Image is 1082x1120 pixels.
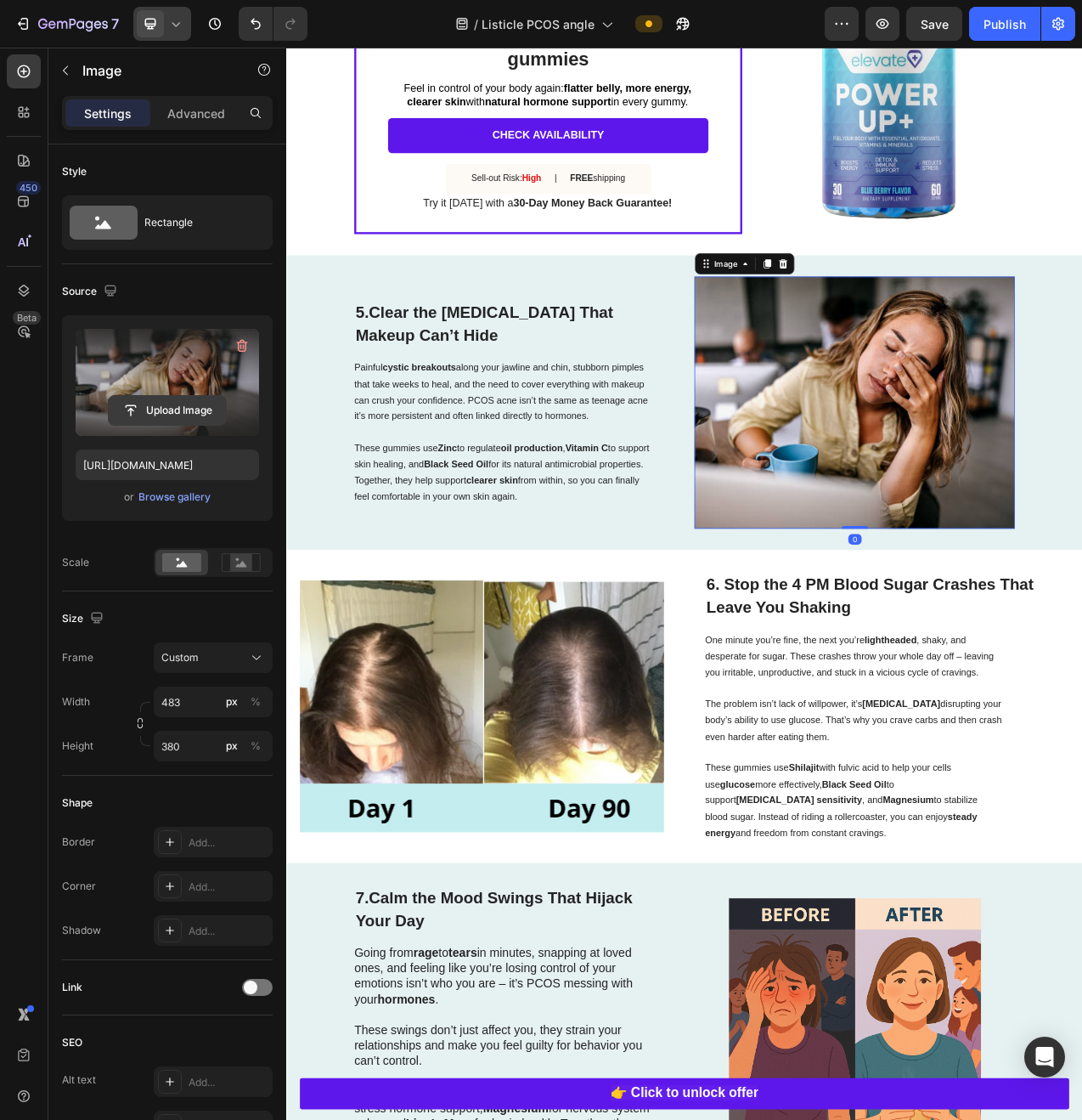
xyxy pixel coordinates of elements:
div: Add... [189,835,268,851]
div: Size [62,608,107,631]
div: Undo/Redo [239,7,307,41]
input: https://example.com/image.jpg [76,450,259,480]
strong: FREE [363,161,392,173]
div: Style [62,164,87,179]
div: 0 [719,623,736,636]
span: Painful along your jawline and chin, stubborn pimples that take weeks to heal, and the need to co... [87,403,463,478]
div: SEO [62,1035,82,1050]
span: 5. [88,327,418,380]
strong: Clear the [MEDICAL_DATA] That Makeup Can’t Hide [88,327,418,380]
span: Try it [DATE] with a [175,191,493,206]
button: px [245,736,266,756]
div: px [226,738,238,754]
strong: [MEDICAL_DATA] [737,834,837,847]
button: % [222,692,242,712]
p: Advanced [167,105,225,122]
div: Browse gallery [138,489,211,505]
div: Image [544,269,580,285]
span: Custom [161,650,199,665]
button: Publish [969,7,1040,41]
label: Height [62,738,93,754]
button: % [222,736,242,756]
button: px [245,692,266,712]
div: Shadow [62,923,101,938]
span: One minute you’re fine, the next you’re , shaky, and desperate for sugar. These crashes throw you... [536,751,905,806]
span: These gummies use to regulate , to support skin healing, and for its natural antimicrobial proper... [87,506,465,581]
strong: Magnesium [764,957,829,970]
p: | [343,161,346,175]
strong: [MEDICAL_DATA] sensitivity [576,957,737,970]
div: Corner [62,879,96,894]
img: gempages_555985741612581940-7b15a8f7-fa66-4d72-b100-b6abb421d21f.jpg [522,293,933,616]
strong: clearer skin [230,547,296,561]
div: % [251,694,261,710]
div: 450 [16,181,41,195]
label: Frame [62,650,93,665]
button: Save [906,7,962,41]
div: Shape [62,795,93,811]
span: These gummies use with fulvic acid to help your cells use more effectively, to support , and to s... [536,915,885,1012]
input: px% [154,731,273,761]
img: gempages_555985741612581940-105d0b40-5a48-4a5e-8223-faff70894963.png [17,682,483,1005]
span: or [124,487,134,507]
div: px [226,694,238,710]
strong: oil production [274,506,353,519]
span: Save [921,17,949,31]
div: Border [62,834,95,850]
button: Custom [154,642,273,673]
strong: 30-Day Money Back Guarantee! [290,191,493,206]
div: % [251,738,261,754]
div: Scale [62,555,89,570]
div: Link [62,980,82,995]
strong: Shilajit [643,915,682,929]
div: Rectangle [144,203,248,242]
div: Add... [189,924,268,939]
strong: lightheaded [740,751,807,765]
strong: Zinc [194,506,218,519]
span: Listicle PCOS angle [482,15,595,33]
strong: Black Seed Oil [685,936,768,950]
iframe: Design area [286,48,1082,1120]
div: Open Intercom Messenger [1024,1037,1065,1078]
div: Source [62,280,121,303]
p: shipping [363,161,433,175]
span: 6. Stop the 4 PM Blood Sugar Crashes That Leave You Shaking [538,676,956,728]
div: Publish [983,15,1026,33]
strong: glucose [555,936,600,950]
div: Add... [189,1075,268,1090]
input: px% [154,687,273,717]
p: 7 [111,14,119,34]
span: The problem isn’t lack of willpower, it’s disrupting your body’s ability to use glucose. That’s w... [536,834,916,889]
div: Alt text [62,1072,96,1088]
button: 7 [7,7,127,41]
p: Image [82,60,227,81]
p: Settings [84,105,132,122]
strong: Vitamin C [357,506,411,519]
label: Width [62,694,90,710]
div: Add... [189,880,268,895]
button: Upload Image [108,395,227,426]
strong: cystic breakouts [123,403,217,416]
div: Beta [13,311,41,325]
strong: High [301,161,326,173]
button: Browse gallery [138,489,211,506]
span: / [474,15,478,33]
strong: Black Seed Oil [176,527,258,540]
